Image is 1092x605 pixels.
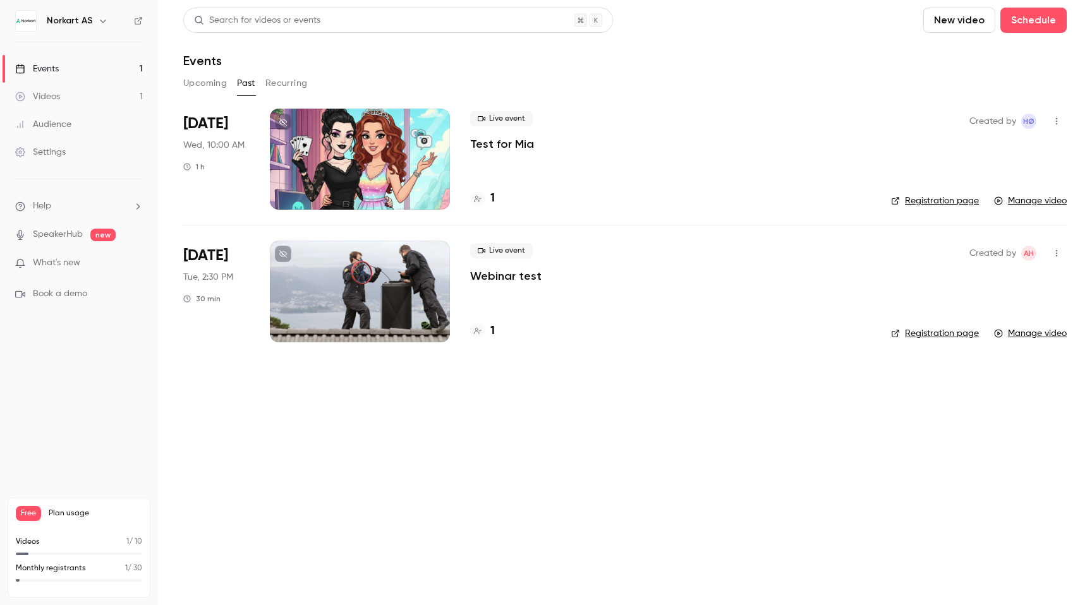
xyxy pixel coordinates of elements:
[15,200,143,213] li: help-dropdown-opener
[470,243,533,258] span: Live event
[470,136,534,152] a: Test for Mia
[183,139,245,152] span: Wed, 10:00 AM
[1024,246,1034,261] span: AH
[15,63,59,75] div: Events
[125,565,128,572] span: 1
[33,287,87,301] span: Book a demo
[126,538,129,546] span: 1
[183,73,227,93] button: Upcoming
[1021,114,1036,129] span: Henriette Østholm
[183,114,228,134] span: [DATE]
[1021,246,1036,261] span: Andreas Hammarstedt
[47,15,93,27] h6: Norkart AS
[194,14,320,27] div: Search for videos or events
[16,563,86,574] p: Monthly registrants
[183,241,250,342] div: May 27 Tue, 2:30 PM (Europe/Oslo)
[49,508,142,518] span: Plan usage
[969,246,1016,261] span: Created by
[183,271,233,284] span: Tue, 2:30 PM
[183,294,221,304] div: 30 min
[15,90,60,103] div: Videos
[33,256,80,270] span: What's new
[994,195,1067,207] a: Manage video
[891,327,979,340] a: Registration page
[265,73,308,93] button: Recurring
[16,11,36,31] img: Norkart AS
[470,111,533,126] span: Live event
[1023,114,1034,129] span: HØ
[891,195,979,207] a: Registration page
[90,229,116,241] span: new
[490,190,495,207] h4: 1
[470,190,495,207] a: 1
[183,162,205,172] div: 1 h
[16,536,40,548] p: Videos
[16,506,41,521] span: Free
[923,8,995,33] button: New video
[183,109,250,210] div: Sep 10 Wed, 10:00 AM (Europe/Oslo)
[15,146,66,159] div: Settings
[994,327,1067,340] a: Manage video
[15,118,71,131] div: Audience
[33,200,51,213] span: Help
[1000,8,1067,33] button: Schedule
[470,323,495,340] a: 1
[183,53,222,68] h1: Events
[237,73,255,93] button: Past
[183,246,228,266] span: [DATE]
[490,323,495,340] h4: 1
[126,536,142,548] p: / 10
[125,563,142,574] p: / 30
[969,114,1016,129] span: Created by
[470,268,542,284] a: Webinar test
[33,228,83,241] a: SpeakerHub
